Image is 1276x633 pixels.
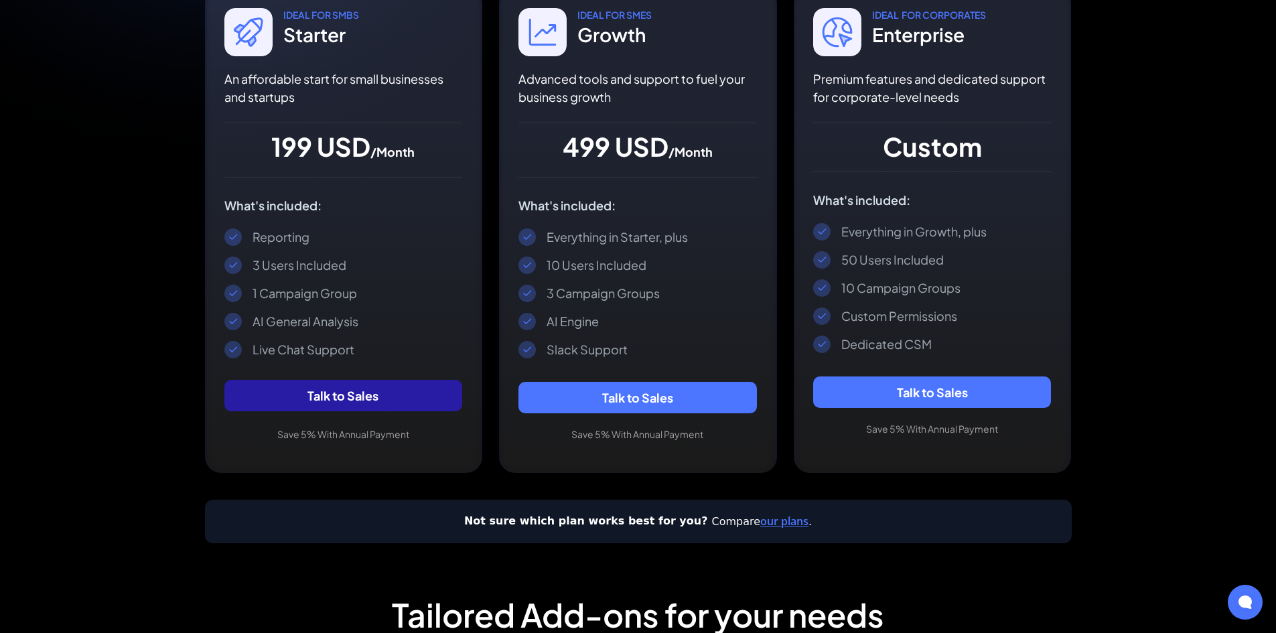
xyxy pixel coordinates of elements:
[253,342,354,358] div: Live Chat Support
[224,139,463,160] div: 199 USD
[370,144,415,159] span: /Month
[224,429,463,440] div: Save 5% With Annual Payment
[813,194,1052,207] div: What's included:
[841,224,987,240] div: Everything in Growth, plus
[518,429,757,440] div: Save 5% With Annual Payment
[253,313,358,330] div: AI General Analysis
[668,144,713,159] span: /Month
[547,313,599,330] div: AI Engine
[841,336,932,352] div: Dedicated CSM
[283,8,359,21] div: IDEAL For SmbS
[547,257,646,273] div: 10 Users Included
[872,21,986,48] div: Enterprise
[841,308,957,324] div: Custom Permissions
[760,514,808,529] a: our plans
[813,70,1052,106] p: Premium features and dedicated support for corporate-level needs
[518,70,757,106] p: Advanced tools and support to fuel your business growth
[547,285,660,301] div: 3 Campaign Groups
[841,252,944,268] div: 50 Users Included
[577,21,652,48] div: Growth
[253,285,357,301] div: 1 Campaign Group
[283,21,359,48] div: Starter
[518,382,757,413] a: Talk to Sales
[813,139,1052,155] div: Custom
[518,139,757,160] div: 499 USD
[253,257,346,273] div: 3 Users Included
[253,229,309,245] div: Reporting
[872,8,986,21] div: IDEAL For CORPORATES
[813,423,1052,435] div: Save 5% With Annual Payment
[813,376,1052,408] a: Talk to Sales
[224,380,463,411] a: Talk to Sales
[224,70,463,106] p: An affordable start for small businesses and startups
[547,342,628,358] div: Slack Support
[224,199,463,212] div: What's included:
[577,8,652,21] div: IDEAL For SMes
[464,513,708,530] div: Not sure which plan works best for you?
[841,280,961,296] div: 10 Campaign Groups
[291,597,986,632] h2: Tailored Add-ons for your needs
[547,229,688,245] div: Everything in Starter, plus
[518,199,757,212] div: What's included:
[711,513,812,530] div: Compare .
